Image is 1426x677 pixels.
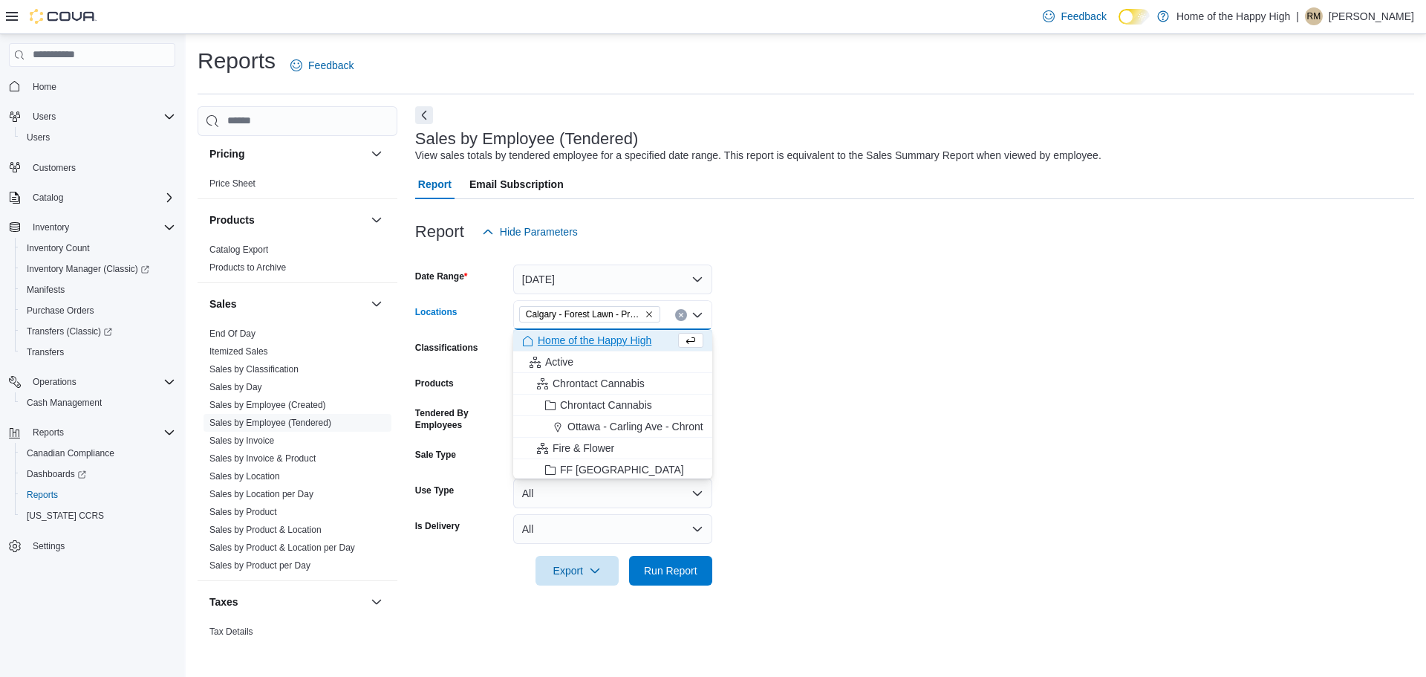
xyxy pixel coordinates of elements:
button: Clear input [675,309,687,321]
img: Cova [30,9,97,24]
span: Transfers (Classic) [21,323,175,340]
button: Inventory [3,217,181,238]
span: Sales by Day [209,381,262,393]
span: Feedback [1061,9,1106,24]
span: [US_STATE] CCRS [27,510,104,522]
span: Sales by Employee (Created) [209,399,326,411]
a: Feedback [284,51,359,80]
span: Email Subscription [469,169,564,199]
a: Sales by Classification [209,364,299,375]
h3: Taxes [209,595,238,609]
button: Catalog [3,187,181,208]
span: Chrontact Cannabis [553,376,645,391]
a: Cash Management [21,394,108,412]
span: Users [33,111,56,123]
a: Inventory Manager (Classic) [15,259,181,279]
a: Sales by Employee (Tendered) [209,418,331,428]
label: Is Delivery [415,520,460,532]
span: Reports [21,486,175,504]
button: Users [3,106,181,127]
h3: Sales [209,297,237,311]
span: Home [33,81,56,93]
button: Catalog [27,189,69,207]
button: Products [209,213,365,227]
h3: Report [415,223,464,241]
a: End Of Day [209,328,255,339]
span: Sales by Invoice [209,435,274,447]
span: Run Report [644,563,697,578]
span: Inventory [27,218,175,236]
span: Users [27,108,175,126]
a: Sales by Employee (Created) [209,400,326,410]
span: Calgary - Forest Lawn - Prairie Records [526,307,642,322]
span: Transfers [21,343,175,361]
span: Inventory [33,221,69,233]
a: Catalog Export [209,244,268,255]
div: Rebecca MacNeill [1305,7,1323,25]
span: Price Sheet [209,178,255,190]
span: Sales by Classification [209,363,299,375]
span: Catalog Export [209,244,268,256]
span: Export [544,556,610,586]
span: Inventory Manager (Classic) [27,263,149,275]
span: Sales by Product & Location [209,524,322,536]
span: Chrontact Cannabis [560,398,652,412]
span: Transfers [27,346,64,358]
button: [US_STATE] CCRS [15,505,181,526]
a: Sales by Invoice & Product [209,453,316,464]
span: Tax Exemptions [209,644,273,655]
button: Users [27,108,62,126]
a: Sales by Product & Location per Day [209,542,355,553]
span: Dashboards [21,465,175,483]
input: Dark Mode [1119,9,1150,25]
a: Inventory Count [21,239,96,257]
span: Active [545,354,573,369]
button: Run Report [629,556,712,586]
a: Inventory Manager (Classic) [21,260,155,278]
a: Dashboards [15,464,181,485]
span: Inventory Count [27,242,90,254]
button: All [513,514,712,544]
span: Sales by Product per Day [209,560,310,571]
button: Reports [3,422,181,443]
a: Purchase Orders [21,302,100,320]
a: Sales by Product [209,507,277,517]
a: Canadian Compliance [21,444,120,462]
a: Transfers [21,343,70,361]
span: Dashboards [27,468,86,480]
a: Transfers (Classic) [15,321,181,342]
a: Sales by Location [209,471,280,482]
button: Inventory [27,218,75,236]
button: Chrontact Cannabis [513,395,712,416]
span: Home [27,77,175,96]
span: Reports [33,427,64,438]
span: RM [1307,7,1321,25]
span: Customers [33,162,76,174]
button: Users [15,127,181,148]
span: Products to Archive [209,262,286,273]
span: FF [GEOGRAPHIC_DATA] [560,462,684,477]
span: Fire & Flower [553,441,614,456]
a: Itemized Sales [209,346,268,357]
span: Sales by Employee (Tendered) [209,417,331,429]
span: Purchase Orders [21,302,175,320]
p: [PERSON_NAME] [1329,7,1414,25]
span: Sales by Location per Day [209,488,313,500]
span: Operations [33,376,76,388]
button: Home [3,76,181,97]
span: Washington CCRS [21,507,175,525]
span: Manifests [21,281,175,299]
span: Settings [33,540,65,552]
button: Close list of options [691,309,703,321]
a: Sales by Product per Day [209,560,310,571]
a: Dashboards [21,465,92,483]
button: All [513,479,712,508]
div: Sales [198,325,397,580]
span: Transfers (Classic) [27,325,112,337]
span: Settings [27,537,175,555]
span: Manifests [27,284,65,296]
span: Cash Management [27,397,102,409]
a: Manifests [21,281,71,299]
span: Sales by Location [209,470,280,482]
